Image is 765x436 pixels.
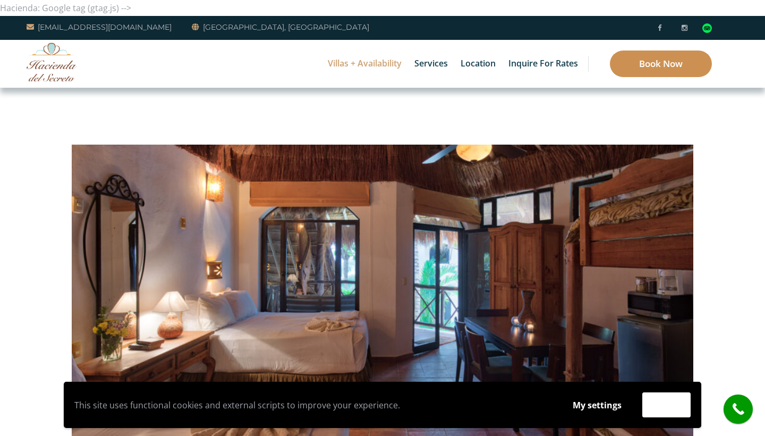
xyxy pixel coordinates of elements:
button: Accept [642,392,691,417]
a: Inquire for Rates [503,40,583,88]
img: Awesome Logo [27,43,77,81]
p: This site uses functional cookies and external scripts to improve your experience. [74,397,552,413]
a: Location [455,40,501,88]
a: call [724,395,753,424]
a: Services [409,40,453,88]
i: call [726,397,750,421]
a: [EMAIL_ADDRESS][DOMAIN_NAME] [27,21,172,33]
a: [GEOGRAPHIC_DATA], [GEOGRAPHIC_DATA] [192,21,369,33]
button: My settings [563,393,632,417]
img: Tripadvisor_logomark.svg [702,23,712,33]
a: Villas + Availability [322,40,407,88]
a: Book Now [610,51,712,77]
div: Read traveler reviews on Tripadvisor [702,23,712,33]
